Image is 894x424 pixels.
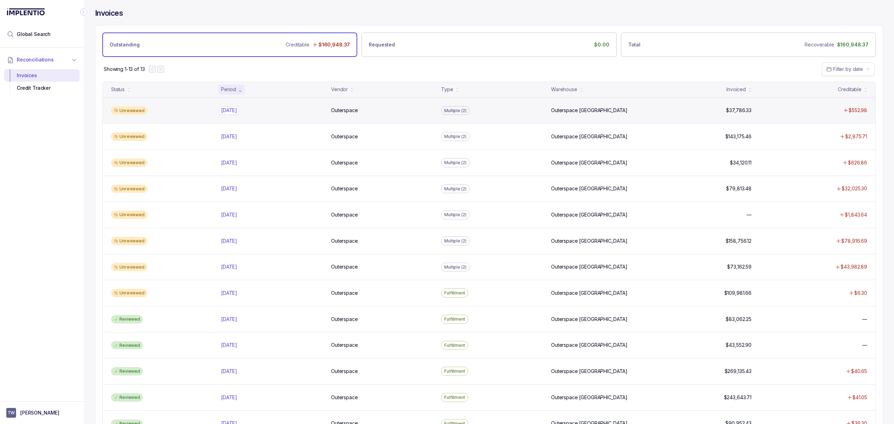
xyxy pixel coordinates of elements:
p: $0.00 [594,41,609,48]
div: Vendor [331,86,348,93]
p: Fulfillment [444,368,465,375]
p: — [862,342,867,349]
p: $79,813.48 [726,185,752,192]
p: Outerspace [GEOGRAPHIC_DATA] [551,316,628,323]
p: Outerspace [GEOGRAPHIC_DATA] [551,368,628,375]
p: $37,786.33 [726,107,752,114]
div: Status [111,86,125,93]
p: $41.05 [852,394,867,401]
div: Reconciliations [4,68,80,96]
p: Outerspace [GEOGRAPHIC_DATA] [551,237,628,244]
p: Outerspace [GEOGRAPHIC_DATA] [551,342,628,349]
p: [DATE] [221,237,237,244]
p: $109,981.66 [724,290,752,297]
p: $83,062.25 [726,316,752,323]
p: Total [628,41,640,48]
p: $143,175.46 [725,133,752,140]
p: Outerspace [331,159,358,166]
span: User initials [6,408,16,418]
div: Unreviewed [111,289,147,297]
div: Invoiced [726,86,746,93]
p: Outerspace [GEOGRAPHIC_DATA] [551,133,628,140]
button: Reconciliations [4,52,80,67]
p: Recoverable [805,41,834,48]
p: $6.30 [854,290,867,297]
p: $2,875.71 [845,133,867,140]
p: [DATE] [221,316,237,323]
p: Outerspace [331,290,358,297]
button: Date Range Picker [822,63,874,76]
p: Outerspace [331,263,358,270]
search: Date Range Picker [826,66,863,73]
p: [DATE] [221,185,237,192]
p: $43,552.90 [726,342,752,349]
p: Outstanding [110,41,139,48]
p: [DATE] [221,211,237,218]
p: Outerspace [331,316,358,323]
p: Outerspace [331,394,358,401]
div: Reviewed [111,315,143,323]
p: Outerspace [GEOGRAPHIC_DATA] [551,159,628,166]
div: Reviewed [111,341,143,350]
p: $160,948.37 [318,41,350,48]
p: [DATE] [221,290,237,297]
p: $552.98 [849,107,867,114]
p: $160,948.37 [837,41,869,48]
p: Multiple (2) [444,264,467,271]
div: Unreviewed [111,237,147,245]
p: Multiple (2) [444,185,467,192]
div: Remaining page entries [104,66,145,73]
div: Period [221,86,236,93]
button: User initials[PERSON_NAME] [6,408,78,418]
p: Outerspace [331,185,358,192]
p: [PERSON_NAME] [20,409,59,416]
div: Credit Tracker [10,82,74,94]
div: Warehouse [551,86,577,93]
p: $269,135.43 [725,368,752,375]
p: Outerspace [331,342,358,349]
div: Unreviewed [111,211,147,219]
p: Outerspace [GEOGRAPHIC_DATA] [551,394,628,401]
p: [DATE] [219,107,239,114]
p: Outerspace [GEOGRAPHIC_DATA] [551,211,628,218]
p: Showing 1-13 of 13 [104,66,145,73]
div: Unreviewed [111,185,147,193]
div: Unreviewed [111,159,147,167]
p: Multiple (2) [444,211,467,218]
p: Multiple (2) [444,133,467,140]
p: $32,025.30 [842,185,867,192]
p: $243,643.71 [724,394,752,401]
p: Outerspace [331,107,358,114]
p: Fulfillment [444,342,465,349]
div: Creditable [838,86,862,93]
p: [DATE] [221,133,237,140]
p: [DATE] [221,263,237,270]
p: $73,162.59 [727,263,752,270]
div: Unreviewed [111,263,147,271]
p: Multiple (2) [444,107,467,114]
p: Outerspace [331,211,358,218]
p: Outerspace [GEOGRAPHIC_DATA] [551,290,628,297]
p: Multiple (2) [444,237,467,244]
p: $40.65 [851,368,867,375]
div: Unreviewed [111,132,147,141]
p: [DATE] [221,368,237,375]
div: Collapse Icon [80,8,88,16]
p: [DATE] [221,342,237,349]
p: $34,120.11 [730,159,752,166]
p: Outerspace [GEOGRAPHIC_DATA] [551,263,628,270]
p: Fulfillment [444,316,465,323]
p: $158,756.12 [726,237,752,244]
p: Outerspace [GEOGRAPHIC_DATA] [551,185,628,192]
p: $43,982.89 [841,263,867,270]
p: Fulfillment [444,290,465,297]
span: Global Search [17,31,51,38]
p: Fulfillment [444,394,465,401]
div: Unreviewed [111,107,147,115]
div: Type [441,86,453,93]
p: Outerspace [331,368,358,375]
h4: Invoices [95,8,123,18]
p: Outerspace [GEOGRAPHIC_DATA] [551,107,628,114]
p: $1,843.64 [845,211,867,218]
p: [DATE] [221,394,237,401]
